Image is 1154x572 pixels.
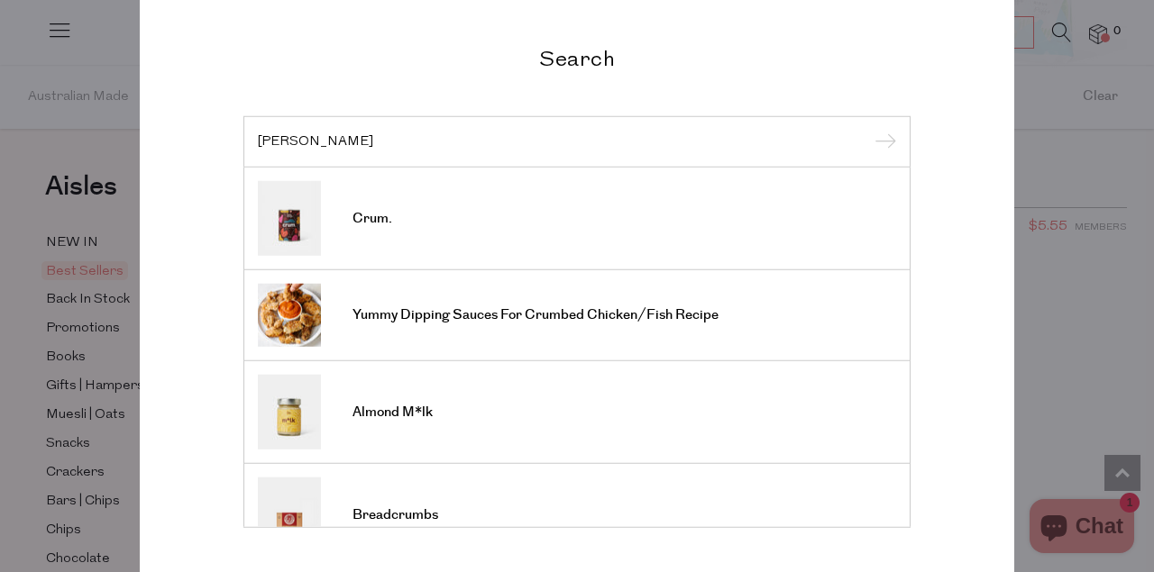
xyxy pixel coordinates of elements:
[258,134,896,148] input: Search
[258,477,896,552] a: Breadcrumbs
[258,375,896,449] a: Almond M*lk
[353,210,392,228] span: Crum.
[258,181,896,256] a: Crum.
[353,506,438,524] span: Breadcrumbs
[353,404,433,422] span: Almond M*lk
[258,181,321,256] img: Crum.
[258,284,896,347] a: Yummy Dipping Sauces For Crumbed Chicken/Fish Recipe
[258,477,321,552] img: Breadcrumbs
[258,284,321,347] img: Yummy Dipping Sauces For Crumbed Chicken/Fish Recipe
[258,375,321,449] img: Almond M*lk
[353,306,719,324] span: Yummy Dipping Sauces For Crumbed Chicken/Fish Recipe
[243,44,911,70] h2: Search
